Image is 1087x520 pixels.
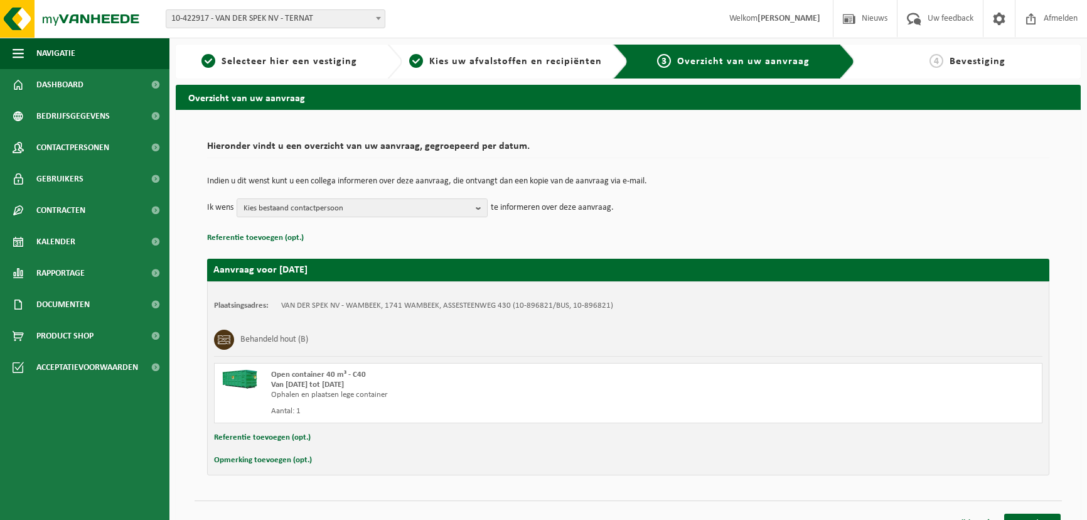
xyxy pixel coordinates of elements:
[36,352,138,383] span: Acceptatievoorwaarden
[214,452,312,469] button: Opmerking toevoegen (opt.)
[207,141,1049,158] h2: Hieronder vindt u een overzicht van uw aanvraag, gegroepeerd per datum.
[237,198,488,217] button: Kies bestaand contactpersoon
[6,492,210,520] iframe: chat widget
[36,289,90,320] span: Documenten
[244,199,471,218] span: Kies bestaand contactpersoon
[36,132,109,163] span: Contactpersonen
[491,198,614,217] p: te informeren over deze aanvraag.
[36,195,85,226] span: Contracten
[36,38,75,69] span: Navigatie
[657,54,671,68] span: 3
[36,320,94,352] span: Product Shop
[207,177,1049,186] p: Indien u dit wenst kunt u een collega informeren over deze aanvraag, die ontvangt dan een kopie v...
[176,85,1081,109] h2: Overzicht van uw aanvraag
[214,301,269,310] strong: Plaatsingsadres:
[677,57,810,67] span: Overzicht van uw aanvraag
[281,301,613,311] td: VAN DER SPEK NV - WAMBEEK, 1741 WAMBEEK, ASSESTEENWEG 430 (10-896821/BUS, 10-896821)
[950,57,1005,67] span: Bevestiging
[166,10,385,28] span: 10-422917 - VAN DER SPEK NV - TERNAT
[429,57,602,67] span: Kies uw afvalstoffen en recipiënten
[166,9,385,28] span: 10-422917 - VAN DER SPEK NV - TERNAT
[409,54,423,68] span: 2
[222,57,357,67] span: Selecteer hier een vestiging
[271,390,678,400] div: Ophalen en plaatsen lege container
[221,370,259,389] img: HK-XC-40-GN-00.png
[409,54,604,69] a: 2Kies uw afvalstoffen en recipiënten
[36,100,110,132] span: Bedrijfsgegevens
[207,198,233,217] p: Ik wens
[213,265,308,275] strong: Aanvraag voor [DATE]
[36,69,83,100] span: Dashboard
[36,226,75,257] span: Kalender
[207,230,304,246] button: Referentie toevoegen (opt.)
[271,406,678,416] div: Aantal: 1
[240,330,308,350] h3: Behandeld hout (B)
[271,381,344,389] strong: Van [DATE] tot [DATE]
[36,163,83,195] span: Gebruikers
[758,14,820,23] strong: [PERSON_NAME]
[929,54,943,68] span: 4
[271,371,366,379] span: Open container 40 m³ - C40
[214,430,311,446] button: Referentie toevoegen (opt.)
[182,54,377,69] a: 1Selecteer hier een vestiging
[201,54,215,68] span: 1
[36,257,85,289] span: Rapportage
